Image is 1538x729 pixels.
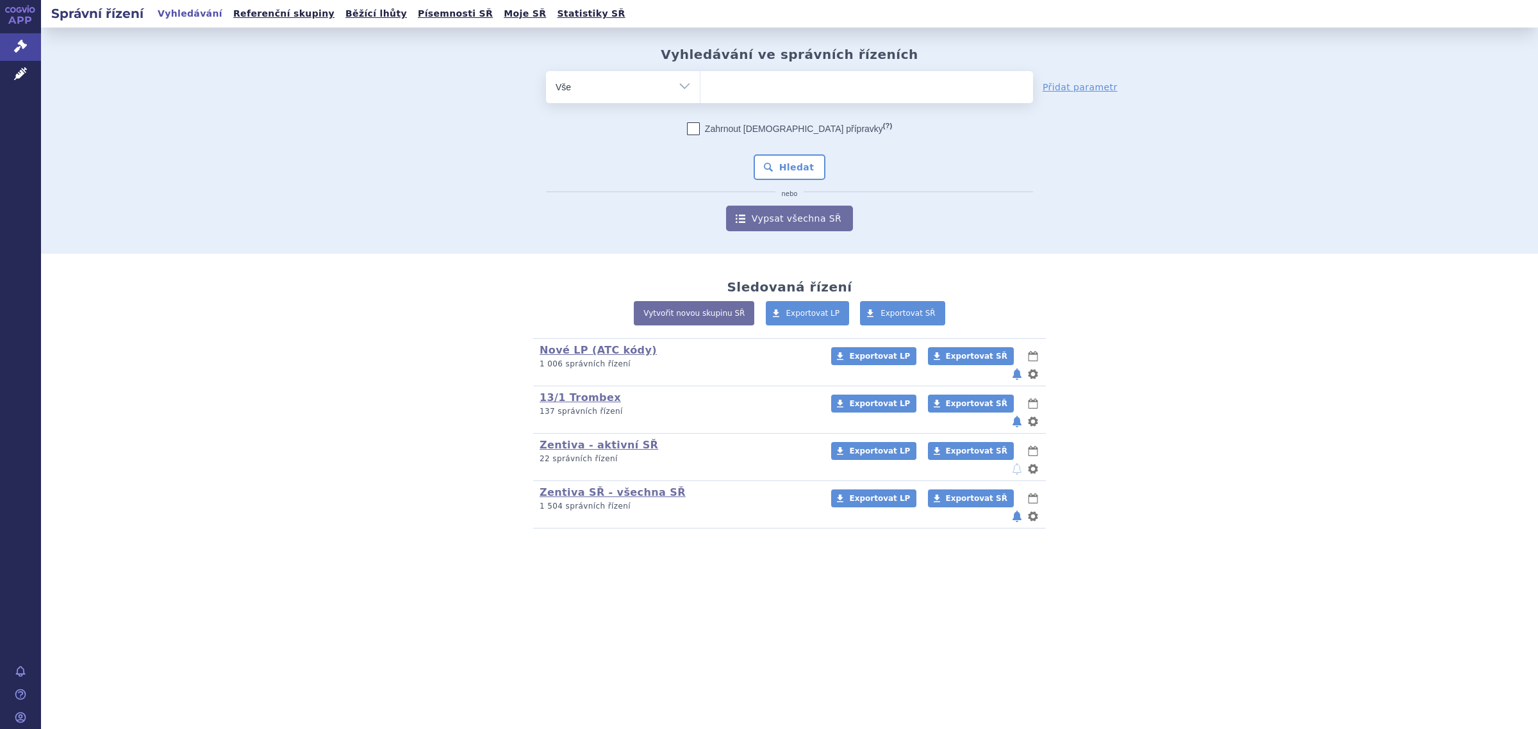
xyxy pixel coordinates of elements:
a: Písemnosti SŘ [414,5,497,22]
a: Běžící lhůty [342,5,411,22]
i: nebo [775,190,804,198]
a: Exportovat SŘ [928,347,1014,365]
span: Exportovat SŘ [946,352,1007,361]
button: nastavení [1027,414,1039,429]
span: Exportovat SŘ [881,309,936,318]
button: lhůty [1027,491,1039,506]
a: Statistiky SŘ [553,5,629,22]
a: Exportovat LP [831,395,916,413]
a: Nové LP (ATC kódy) [540,344,657,356]
span: Exportovat LP [849,494,910,503]
a: Exportovat SŘ [928,395,1014,413]
p: 137 správních řízení [540,406,814,417]
h2: Správní řízení [41,4,154,22]
span: Exportovat LP [849,446,910,455]
a: Exportovat LP [831,442,916,460]
a: Zentiva - aktivní SŘ [540,439,658,451]
button: notifikace [1011,414,1023,429]
a: Moje SŘ [500,5,550,22]
label: Zahrnout [DEMOGRAPHIC_DATA] přípravky [687,122,892,135]
h2: Vyhledávání ve správních řízeních [661,47,918,62]
button: lhůty [1027,443,1039,459]
span: Exportovat SŘ [946,494,1007,503]
span: Exportovat LP [786,309,840,318]
button: notifikace [1011,366,1023,382]
span: Exportovat SŘ [946,399,1007,408]
span: Exportovat SŘ [946,446,1007,455]
a: Vytvořit novou skupinu SŘ [634,301,754,325]
a: 13/1 Trombex [540,391,621,404]
h2: Sledovaná řízení [727,279,852,295]
p: 1 006 správních řízení [540,359,814,370]
a: Referenční skupiny [229,5,338,22]
span: Exportovat LP [849,399,910,408]
button: nastavení [1027,366,1039,382]
button: lhůty [1027,348,1039,364]
p: 22 správních řízení [540,454,814,464]
a: Zentiva SŘ - všechna SŘ [540,486,686,498]
a: Exportovat LP [831,347,916,365]
a: Exportovat LP [831,489,916,507]
button: nastavení [1027,461,1039,477]
a: Exportovat LP [766,301,850,325]
button: notifikace [1011,461,1023,477]
a: Vyhledávání [154,5,226,22]
a: Exportovat SŘ [860,301,945,325]
span: Exportovat LP [849,352,910,361]
abbr: (?) [883,122,892,130]
button: nastavení [1027,509,1039,524]
a: Exportovat SŘ [928,442,1014,460]
a: Přidat parametr [1043,81,1118,94]
button: lhůty [1027,396,1039,411]
a: Vypsat všechna SŘ [726,206,853,231]
button: notifikace [1011,509,1023,524]
button: Hledat [754,154,826,180]
p: 1 504 správních řízení [540,501,814,512]
a: Exportovat SŘ [928,489,1014,507]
